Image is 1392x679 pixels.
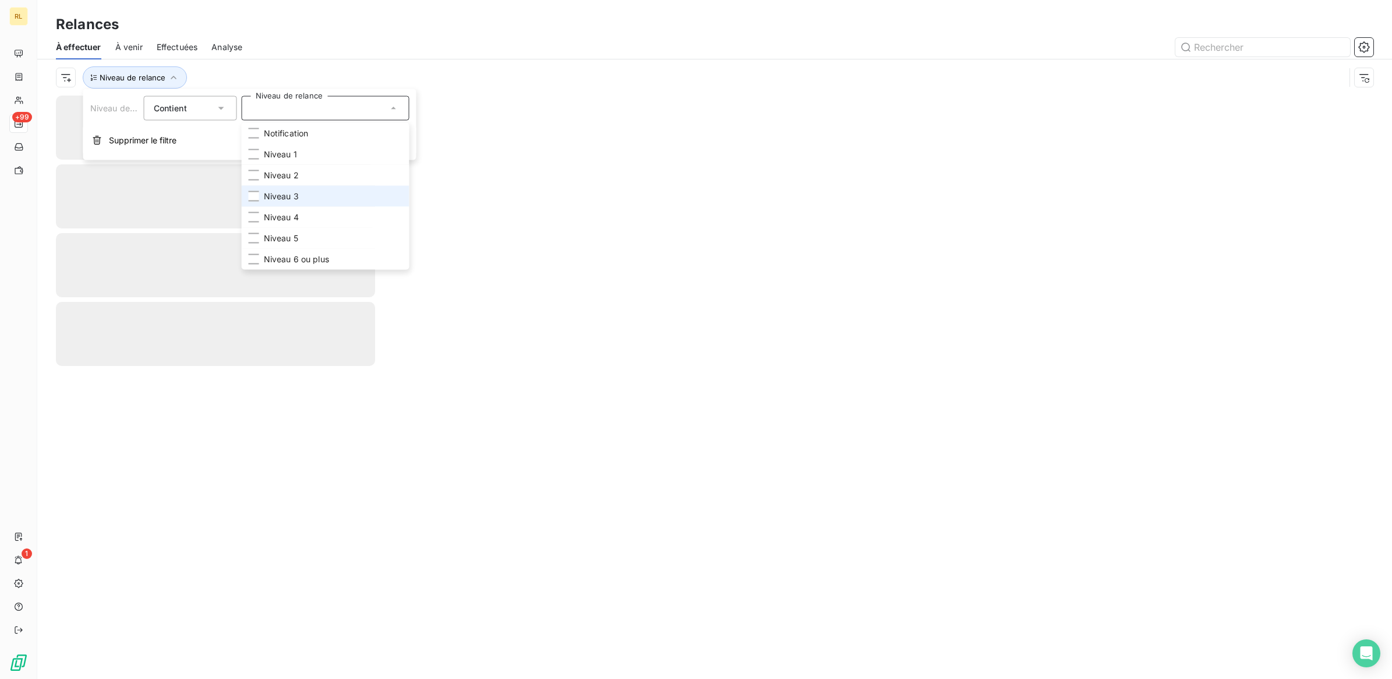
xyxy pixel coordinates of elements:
[12,112,32,122] span: +99
[264,212,299,223] span: Niveau 4
[1352,639,1380,667] div: Open Intercom Messenger
[90,103,161,113] span: Niveau de relance
[109,135,176,146] span: Supprimer le filtre
[1175,38,1350,57] input: Rechercher
[56,41,101,53] span: À effectuer
[264,233,298,244] span: Niveau 5
[22,548,32,559] span: 1
[83,66,187,89] button: Niveau de relance
[83,128,416,153] button: Supprimer le filtre
[9,7,28,26] div: RL
[115,41,143,53] span: À venir
[9,653,28,672] img: Logo LeanPay
[100,73,165,82] span: Niveau de relance
[264,149,297,160] span: Niveau 1
[264,170,299,181] span: Niveau 2
[56,14,119,35] h3: Relances
[264,254,329,265] span: Niveau 6 ou plus
[157,41,198,53] span: Effectuées
[264,128,309,139] span: Notification
[154,103,187,112] span: Contient
[264,191,299,202] span: Niveau 3
[211,41,242,53] span: Analyse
